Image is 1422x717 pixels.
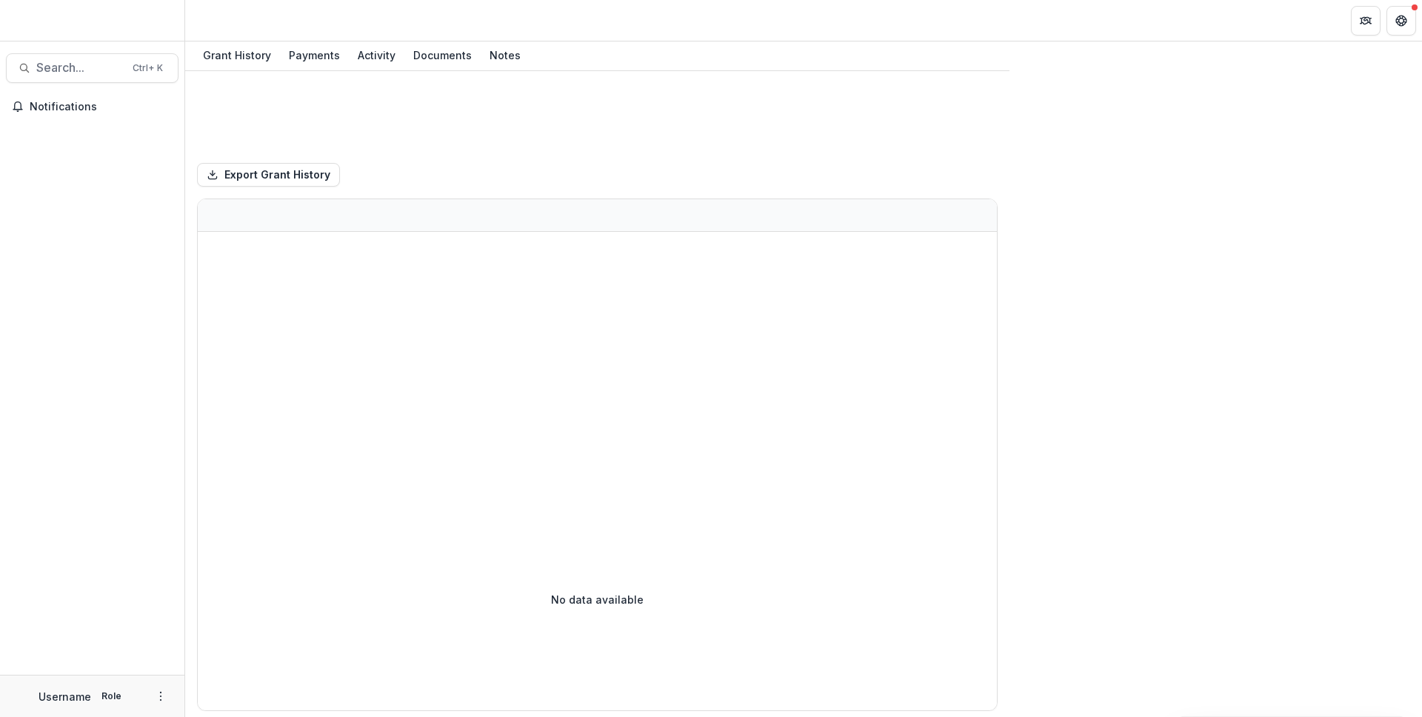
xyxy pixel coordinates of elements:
p: Username [39,689,91,704]
button: Export Grant History [197,163,340,187]
div: Notes [484,44,527,66]
div: Activity [352,44,401,66]
button: Notifications [6,95,178,119]
button: More [152,687,170,705]
a: Grant History [197,41,277,70]
div: Ctrl + K [130,60,166,76]
button: Search... [6,53,178,83]
a: Payments [283,41,346,70]
span: Search... [36,61,124,75]
div: Documents [407,44,478,66]
span: Notifications [30,101,173,113]
div: Grant History [197,44,277,66]
a: Documents [407,41,478,70]
a: Activity [352,41,401,70]
p: Role [97,690,126,703]
p: No data available [551,592,644,607]
button: Get Help [1386,6,1416,36]
div: Payments [283,44,346,66]
button: Partners [1351,6,1381,36]
a: Notes [484,41,527,70]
